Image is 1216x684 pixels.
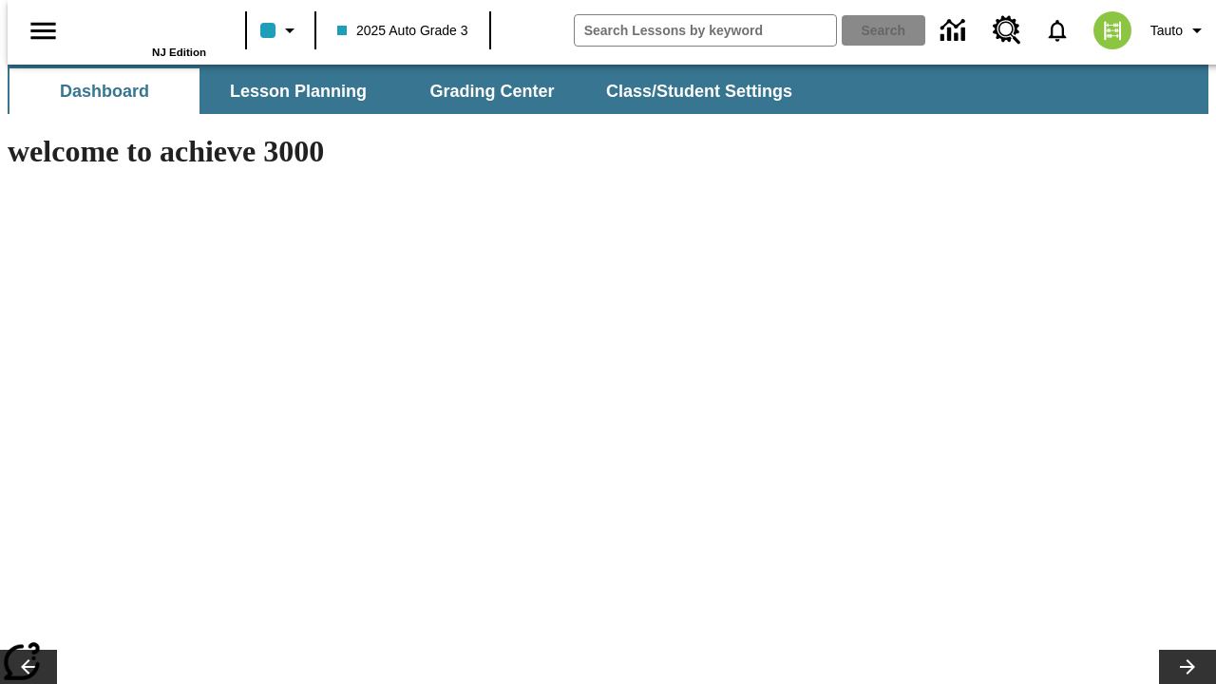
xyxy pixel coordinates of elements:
[1093,11,1131,49] img: avatar image
[83,7,206,58] div: Home
[337,21,468,41] span: 2025 Auto Grade 3
[591,68,807,114] button: Class/Student Settings
[203,68,393,114] button: Lesson Planning
[9,68,199,114] button: Dashboard
[1033,6,1082,55] a: Notifications
[83,9,206,47] a: Home
[1159,650,1216,684] button: Lesson carousel, Next
[152,47,206,58] span: NJ Edition
[15,3,71,59] button: Open side menu
[1143,13,1216,47] button: Profile/Settings
[575,15,836,46] input: search field
[8,65,1208,114] div: SubNavbar
[8,68,809,114] div: SubNavbar
[8,134,828,169] h1: welcome to achieve 3000
[1082,6,1143,55] button: Select a new avatar
[929,5,981,57] a: Data Center
[253,13,309,47] button: Class color is light blue. Change class color
[397,68,587,114] button: Grading Center
[1150,21,1183,41] span: Tauto
[981,5,1033,56] a: Resource Center, Will open in new tab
